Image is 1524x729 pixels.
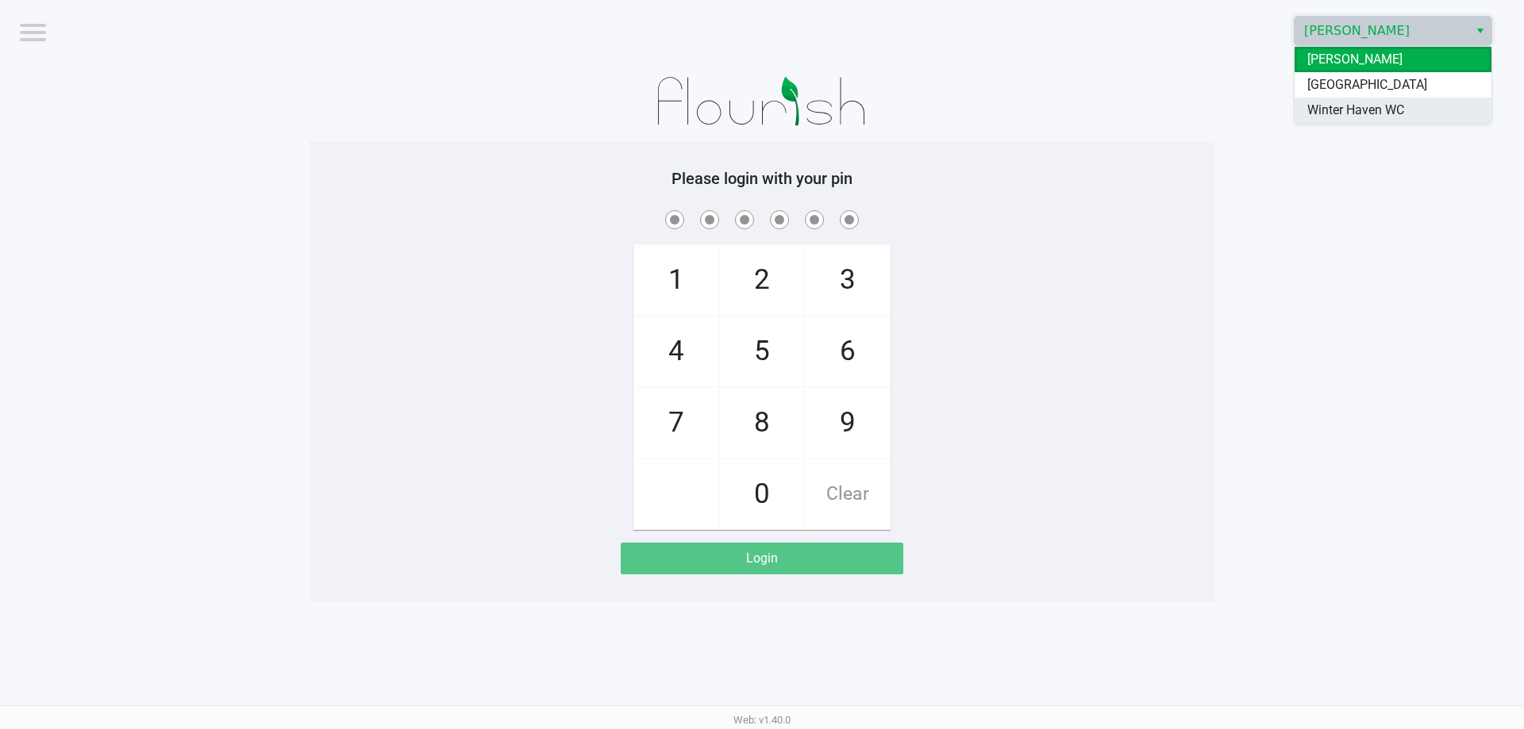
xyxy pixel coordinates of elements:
span: 7 [634,388,718,458]
span: 5 [720,317,804,386]
span: 3 [806,245,890,315]
span: [PERSON_NAME] [1304,21,1459,40]
span: Clear [806,459,890,529]
span: 0 [720,459,804,529]
span: [PERSON_NAME] [1307,50,1403,69]
h5: Please login with your pin [321,169,1203,188]
span: 1 [634,245,718,315]
button: Select [1468,17,1491,45]
span: Web: v1.40.0 [733,714,791,726]
span: 4 [634,317,718,386]
span: 6 [806,317,890,386]
span: 8 [720,388,804,458]
span: Winter Haven WC [1307,101,1404,120]
span: 2 [720,245,804,315]
span: 9 [806,388,890,458]
span: [GEOGRAPHIC_DATA] [1307,75,1427,94]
